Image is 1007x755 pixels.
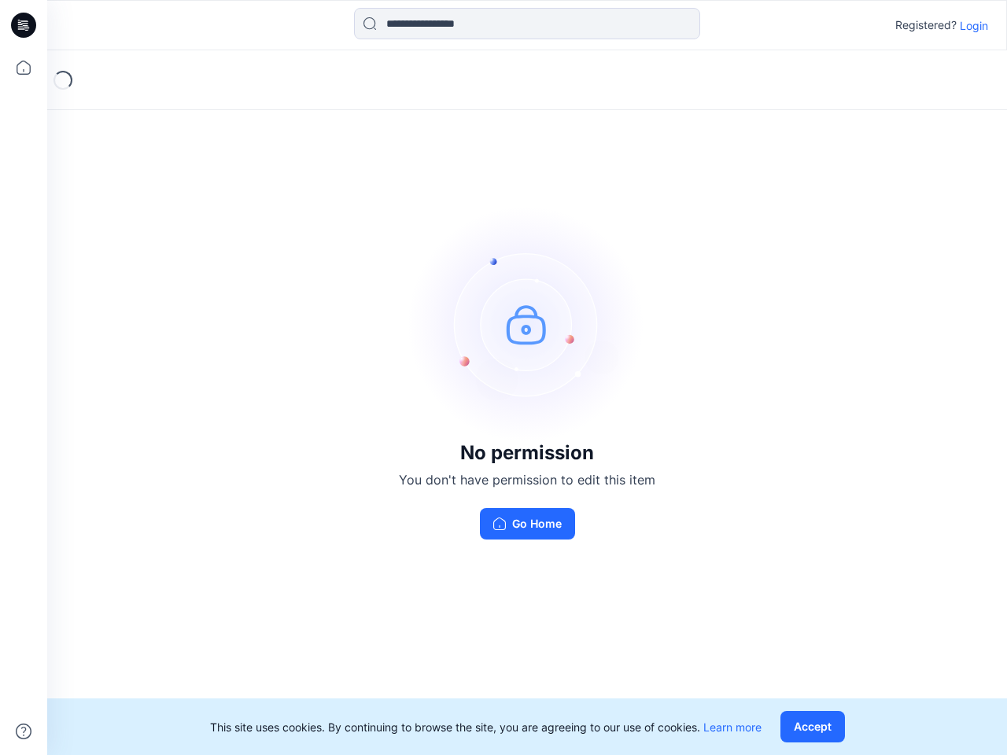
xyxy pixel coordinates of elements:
[399,442,655,464] h3: No permission
[703,720,762,734] a: Learn more
[399,470,655,489] p: You don't have permission to edit this item
[895,16,957,35] p: Registered?
[210,719,762,735] p: This site uses cookies. By continuing to browse the site, you are agreeing to our use of cookies.
[780,711,845,742] button: Accept
[960,17,988,34] p: Login
[480,508,575,540] button: Go Home
[409,206,645,442] img: no-perm.svg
